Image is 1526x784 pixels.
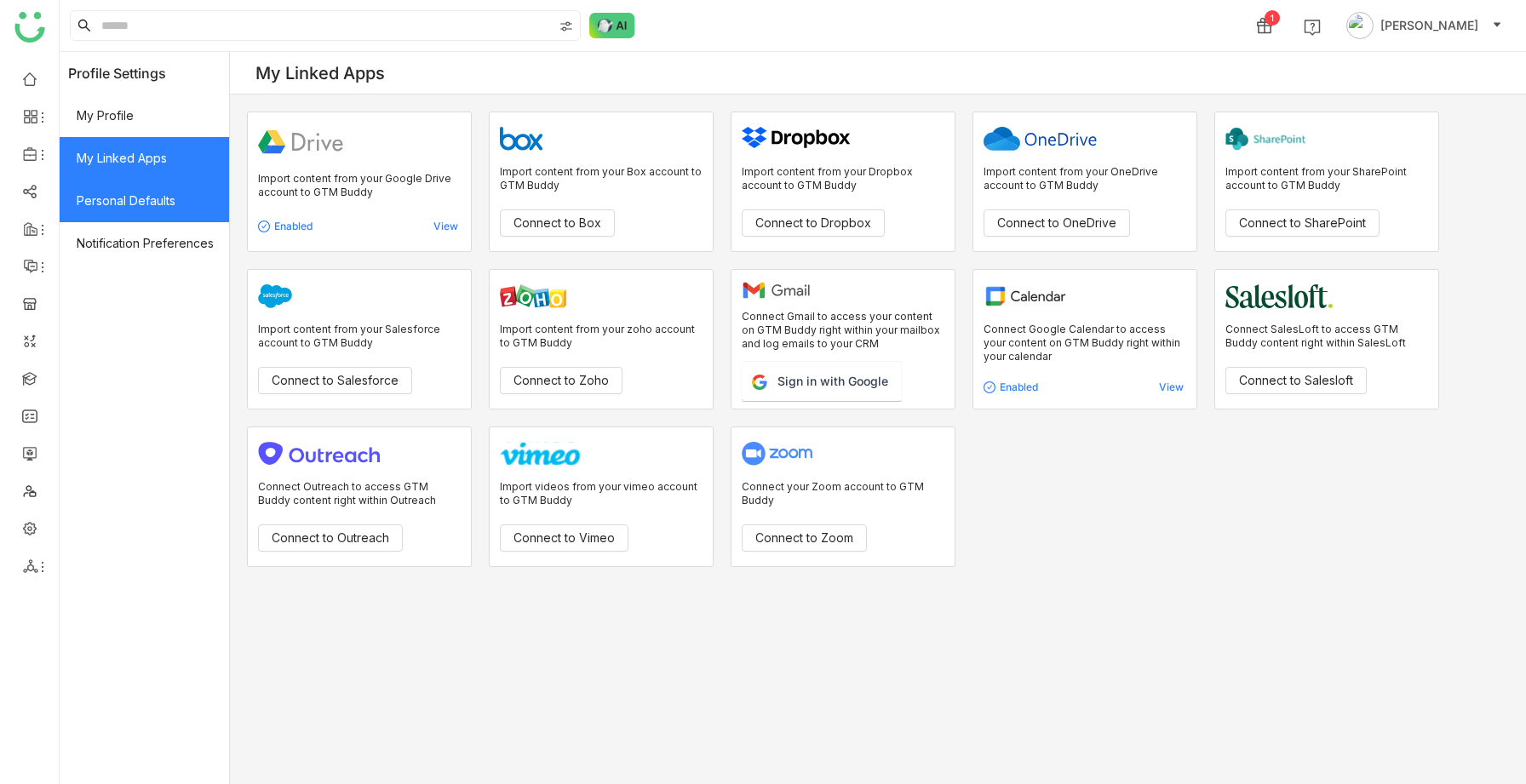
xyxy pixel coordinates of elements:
[1380,16,1478,35] span: [PERSON_NAME]
[1225,284,1333,308] img: salesloft.svg
[258,524,403,552] button: Connect to Outreach
[1225,367,1367,394] button: Connect to Salesloft
[258,367,412,394] button: Connect to Salesforce
[1225,323,1428,350] p: Connect SalesLoft to access GTM Buddy content right within SalesLoft
[258,130,343,154] img: google-drive.svg
[742,480,944,507] p: Connect your Zoom account to GTM Buddy
[1239,214,1366,232] span: Connect to SharePoint
[272,529,389,547] span: Connect to Outreach
[742,362,902,401] button: Sign in with Google
[513,529,615,547] span: Connect to Vimeo
[742,165,944,192] p: Import content from your Dropbox account to GTM Buddy
[272,371,399,390] span: Connect to Salesforce
[500,284,566,308] img: zoho.svg
[559,20,573,33] img: search-type.svg
[1265,10,1280,26] div: 1
[742,127,851,151] img: dropbox.svg
[359,220,459,233] div: View
[258,323,461,350] p: Import content from your Salesforce account to GTM Buddy
[500,442,581,466] img: vimeo.svg
[984,127,1097,151] img: onedrive.svg
[742,209,885,237] button: Connect to Dropbox
[60,180,229,222] span: Personal Defaults
[1343,12,1506,39] button: [PERSON_NAME]
[258,172,461,199] p: Import content from your Google Drive account to GTM Buddy
[755,214,871,232] span: Connect to Dropbox
[755,529,853,547] span: Connect to Zoom
[589,13,635,38] img: ask-buddy-normal.svg
[984,323,1186,363] p: Connect Google Calendar to access your content on GTM Buddy right within your calendar
[14,12,45,43] img: logo
[742,524,867,552] button: Connect to Zoom
[1225,209,1380,237] button: Connect to SharePoint
[1304,19,1321,36] img: help.svg
[513,214,601,232] span: Connect to Box
[60,137,229,180] span: My Linked Apps
[500,367,622,394] button: Connect to Zoho
[500,127,542,151] img: box.svg
[984,284,1069,308] img: google-calendar.svg
[258,284,293,308] img: salesforce.svg
[742,442,814,466] img: zoom-user.svg
[255,63,385,83] div: My Linked Apps
[1084,381,1185,394] div: View
[742,278,812,302] img: gmail.svg
[500,209,615,237] button: Connect to Box
[997,214,1116,232] span: Connect to OneDrive
[1225,165,1428,192] p: Import content from your SharePoint account to GTM Buddy
[984,381,1084,394] div: Enabled
[60,52,229,94] header: Profile Settings
[500,480,703,507] p: Import videos from your vimeo account to GTM Buddy
[984,165,1186,192] p: Import content from your OneDrive account to GTM Buddy
[258,442,381,466] img: outreach.svg
[258,220,359,233] div: Enabled
[1239,371,1353,390] span: Connect to Salesloft
[258,480,461,507] p: Connect Outreach to access GTM Buddy content right within Outreach
[60,222,229,265] span: Notification Preferences
[500,165,703,192] p: Import content from your Box account to GTM Buddy
[1225,127,1306,151] img: sharepoint.svg
[60,94,229,137] span: My Profile
[500,524,628,552] button: Connect to Vimeo
[984,209,1130,237] button: Connect to OneDrive
[1346,12,1374,39] img: avatar
[513,371,609,390] span: Connect to Zoho
[500,323,703,350] p: Import content from your zoho account to GTM Buddy
[742,310,944,351] p: Connect Gmail to access your content on GTM Buddy right within your mailbox and log emails to you...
